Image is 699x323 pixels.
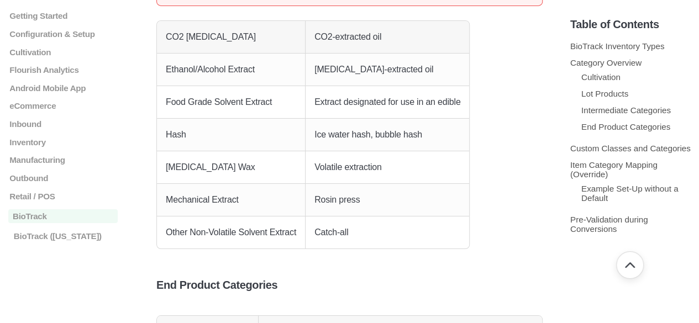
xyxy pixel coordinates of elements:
a: eCommerce [8,101,118,110]
a: Outbound [8,173,118,183]
a: Inventory [8,137,118,147]
p: CO2 [MEDICAL_DATA] [166,30,296,44]
a: Item Category Mapping (Override) [570,160,658,179]
p: CO2-extracted oil [314,30,460,44]
h5: Table of Contents [570,18,691,31]
a: Cultivation [8,47,118,56]
p: [MEDICAL_DATA]-extracted oil [314,62,460,77]
button: Go back to top of document [616,251,644,279]
p: Rosin press [314,193,460,207]
a: Inbound [8,119,118,129]
p: Food Grade Solvent Extract [166,95,296,109]
p: Ice water hash, bubble hash [314,128,460,142]
p: Mechanical Extract [166,193,296,207]
a: End Product Categories [581,122,670,131]
p: [MEDICAL_DATA] Wax [166,160,296,174]
p: Catch-all [314,225,460,240]
a: BioTrack [8,209,118,223]
a: BioTrack Inventory Types [570,41,665,51]
p: Extract designated for use in an edible [314,95,460,109]
a: Lot Products [581,89,628,98]
a: Retail / POS [8,191,118,200]
a: Getting Started [8,11,118,20]
p: Ethanol/Alcohol Extract [166,62,296,77]
a: Pre-Validation during Conversions [570,215,648,234]
p: BioTrack ([US_STATE]) [13,231,118,241]
a: Configuration & Setup [8,29,118,39]
h5: End Product Categories [156,279,543,292]
a: Android Mobile App [8,83,118,93]
a: BioTrack ([US_STATE]) [8,231,118,241]
p: Hash [166,128,296,142]
a: Flourish Analytics [8,65,118,75]
a: Custom Classes and Categories [570,144,691,153]
a: Cultivation [581,72,621,82]
a: Intermediate Categories [581,105,671,115]
p: Volatile extraction [314,160,460,174]
a: Category Overview [570,58,642,67]
a: Example Set-Up without a Default [581,184,679,203]
p: Other Non-Volatile Solvent Extract [166,225,296,240]
a: Manufacturing [8,155,118,165]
